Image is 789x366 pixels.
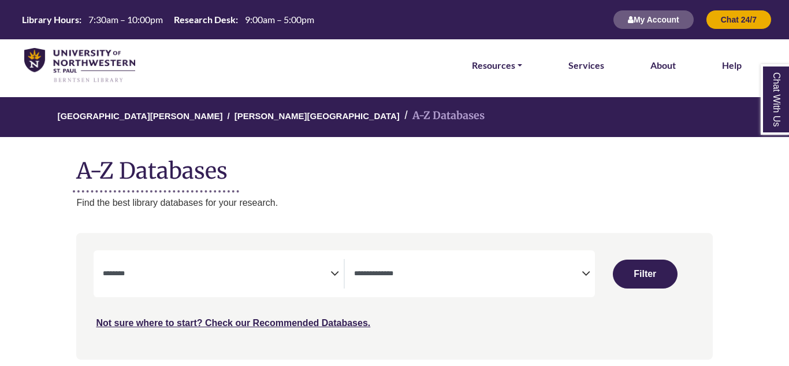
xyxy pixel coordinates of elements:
[17,13,319,27] a: Hours Today
[76,97,712,137] nav: breadcrumb
[706,10,772,29] button: Chat 24/7
[17,13,82,25] th: Library Hours:
[613,260,678,289] button: Submit for Search Results
[568,58,604,73] a: Services
[245,14,314,25] span: 9:00am – 5:00pm
[103,270,330,279] textarea: Search
[76,233,712,359] nav: Search filters
[650,58,676,73] a: About
[88,14,163,25] span: 7:30am – 10:00pm
[722,58,742,73] a: Help
[400,108,485,124] li: A-Z Databases
[613,14,694,24] a: My Account
[354,270,582,279] textarea: Search
[706,14,772,24] a: Chat 24/7
[169,13,239,25] th: Research Desk:
[613,10,694,29] button: My Account
[76,195,712,210] p: Find the best library databases for your research.
[235,109,400,121] a: [PERSON_NAME][GEOGRAPHIC_DATA]
[76,149,712,184] h1: A-Z Databases
[472,58,522,73] a: Resources
[17,13,319,24] table: Hours Today
[96,318,370,328] a: Not sure where to start? Check our Recommended Databases.
[24,48,135,83] img: library_home
[57,109,222,121] a: [GEOGRAPHIC_DATA][PERSON_NAME]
